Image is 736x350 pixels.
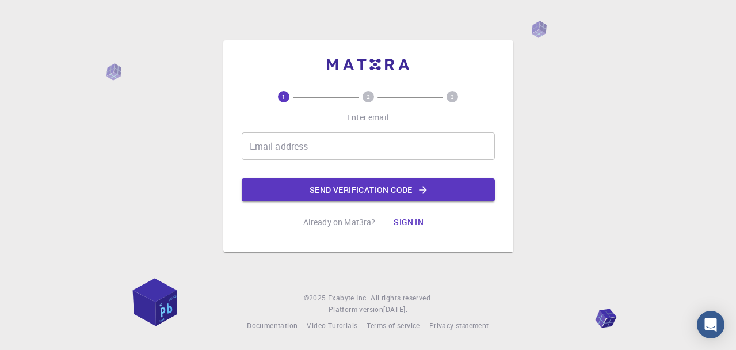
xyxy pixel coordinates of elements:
[304,292,328,304] span: © 2025
[247,320,298,332] a: Documentation
[329,304,383,315] span: Platform version
[697,311,724,338] div: Open Intercom Messenger
[451,93,454,101] text: 3
[307,321,357,330] span: Video Tutorials
[247,321,298,330] span: Documentation
[347,112,389,123] p: Enter email
[383,304,407,315] a: [DATE].
[242,178,495,201] button: Send verification code
[384,211,433,234] button: Sign in
[307,320,357,332] a: Video Tutorials
[383,305,407,314] span: [DATE] .
[282,93,285,101] text: 1
[328,292,368,304] a: Exabyte Inc.
[429,321,489,330] span: Privacy statement
[367,321,420,330] span: Terms of service
[367,320,420,332] a: Terms of service
[328,293,368,302] span: Exabyte Inc.
[367,93,370,101] text: 2
[429,320,489,332] a: Privacy statement
[371,292,432,304] span: All rights reserved.
[303,216,376,228] p: Already on Mat3ra?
